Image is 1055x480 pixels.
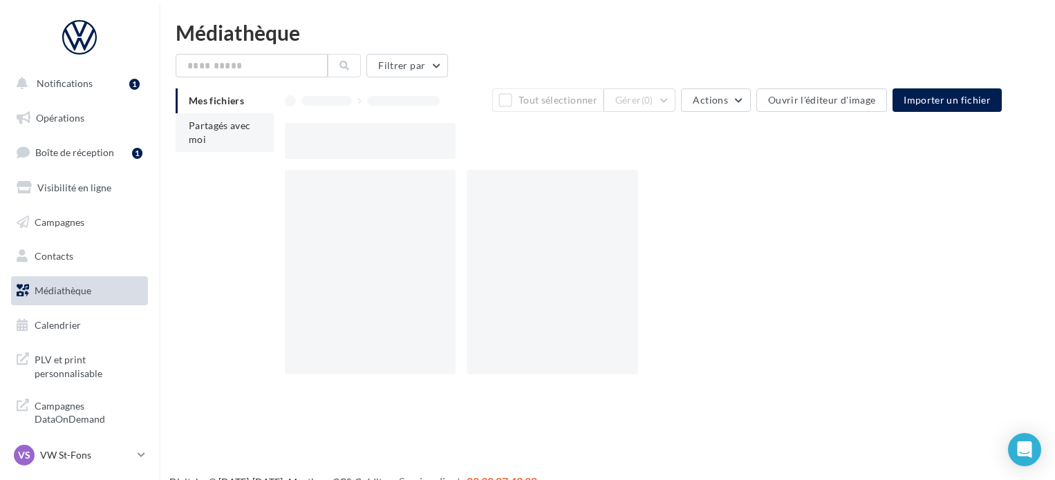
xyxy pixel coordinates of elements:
[37,77,93,89] span: Notifications
[8,311,151,340] a: Calendrier
[8,276,151,305] a: Médiathèque
[8,391,151,432] a: Campagnes DataOnDemand
[8,173,151,202] a: Visibilité en ligne
[681,88,750,112] button: Actions
[176,22,1038,43] div: Médiathèque
[8,104,151,133] a: Opérations
[37,182,111,193] span: Visibilité en ligne
[8,69,145,98] button: Notifications 1
[189,95,244,106] span: Mes fichiers
[35,319,81,331] span: Calendrier
[35,215,84,227] span: Campagnes
[35,396,142,426] span: Campagnes DataOnDemand
[366,54,448,77] button: Filtrer par
[8,208,151,237] a: Campagnes
[693,94,727,106] span: Actions
[893,88,1002,112] button: Importer un fichier
[189,119,251,145] span: Partagés avec moi
[18,448,30,462] span: VS
[1008,433,1041,466] div: Open Intercom Messenger
[35,285,91,296] span: Médiathèque
[492,88,603,112] button: Tout sélectionner
[756,88,887,112] button: Ouvrir l'éditeur d'image
[11,442,148,468] a: VS VW St-Fons
[35,250,73,262] span: Contacts
[36,112,84,124] span: Opérations
[8,137,151,167] a: Boîte de réception1
[132,148,142,159] div: 1
[129,79,140,90] div: 1
[904,94,991,106] span: Importer un fichier
[8,345,151,385] a: PLV et print personnalisable
[35,146,114,158] span: Boîte de réception
[604,88,676,112] button: Gérer(0)
[40,448,132,462] p: VW St-Fons
[35,350,142,380] span: PLV et print personnalisable
[642,95,653,106] span: (0)
[8,242,151,271] a: Contacts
